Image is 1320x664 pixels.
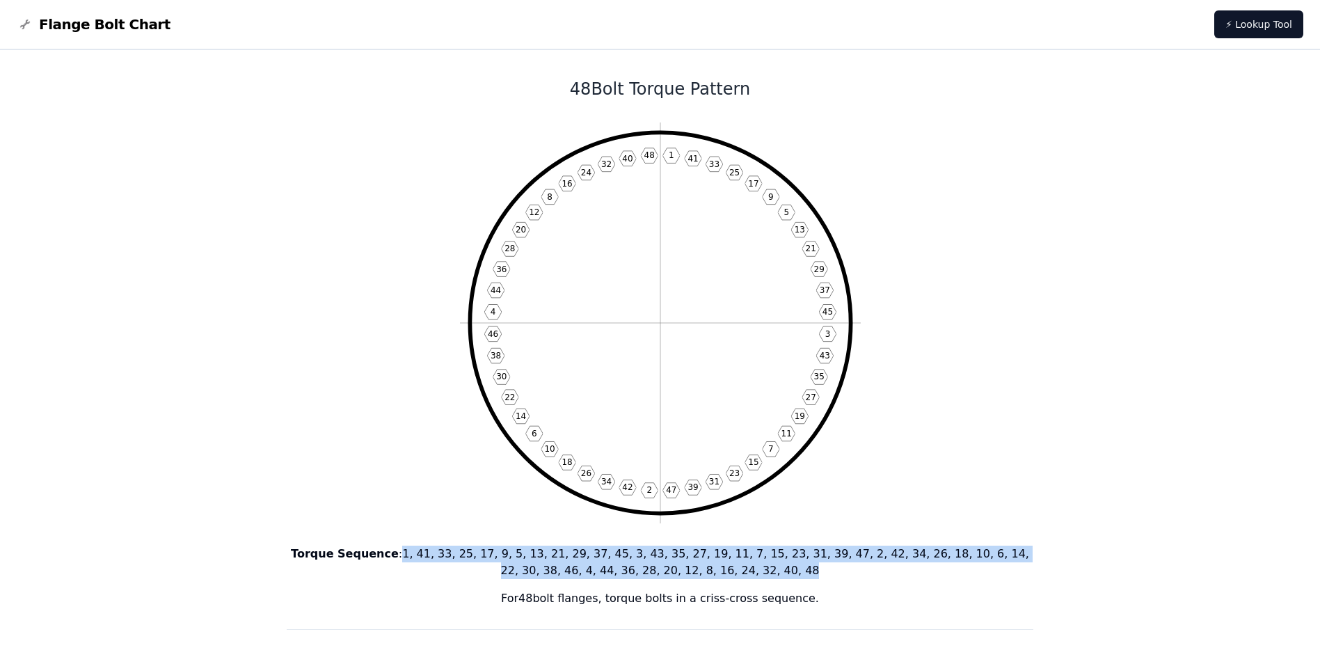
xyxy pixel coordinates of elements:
text: 14 [515,411,525,421]
text: 18 [562,457,572,467]
text: 2 [646,485,652,495]
text: 38 [491,351,501,361]
text: 43 [819,351,829,361]
text: 44 [491,285,501,295]
text: 1 [668,151,674,161]
text: 5 [784,207,789,217]
text: 21 [805,244,816,253]
text: 19 [794,411,804,421]
text: 22 [504,393,515,402]
h1: 48 Bolt Torque Pattern [287,78,1034,100]
text: 46 [487,329,498,339]
text: 36 [496,264,507,274]
text: 33 [708,159,719,169]
text: 26 [580,468,591,478]
p: : 1, 41, 33, 25, 17, 9, 5, 13, 21, 29, 37, 45, 3, 43, 35, 27, 19, 11, 7, 15, 23, 31, 39, 47, 2, 4... [287,546,1034,579]
text: 48 [644,151,654,161]
text: 7 [768,444,774,454]
text: 32 [601,159,611,169]
text: 41 [687,154,698,164]
text: 35 [813,372,824,381]
text: 4 [490,307,495,317]
a: Flange Bolt Chart LogoFlange Bolt Chart [17,15,170,34]
span: Flange Bolt Chart [39,15,170,34]
text: 17 [748,179,758,189]
text: 12 [529,207,539,217]
text: 28 [504,244,515,253]
text: 47 [666,485,676,495]
text: 3 [825,329,830,339]
a: ⚡ Lookup Tool [1214,10,1303,38]
text: 6 [531,429,536,438]
text: 45 [822,307,832,317]
text: 27 [805,393,816,402]
text: 11 [781,429,791,438]
b: Torque Sequence [291,547,399,560]
text: 37 [819,285,829,295]
img: Flange Bolt Chart Logo [17,16,33,33]
text: 23 [729,468,739,478]
text: 30 [496,372,507,381]
text: 25 [729,168,739,177]
text: 16 [562,179,572,189]
text: 8 [547,192,552,202]
text: 31 [708,477,719,487]
text: 20 [515,225,525,235]
text: 42 [622,482,633,492]
text: 24 [580,168,591,177]
text: 15 [748,457,758,467]
text: 9 [768,192,774,202]
text: 29 [813,264,824,274]
text: 13 [794,225,804,235]
p: For 48 bolt flanges, torque bolts in a criss-cross sequence. [287,590,1034,607]
text: 40 [622,154,633,164]
text: 10 [544,444,555,454]
text: 34 [601,477,611,487]
text: 39 [687,482,698,492]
